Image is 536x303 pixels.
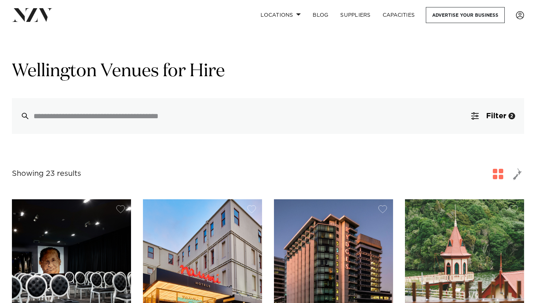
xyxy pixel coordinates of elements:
div: Showing 23 results [12,168,81,180]
a: Locations [255,7,307,23]
a: Advertise your business [426,7,505,23]
h1: Wellington Venues for Hire [12,60,524,83]
a: Capacities [377,7,421,23]
div: 2 [508,113,515,119]
span: Filter [486,112,506,120]
button: Filter2 [462,98,524,134]
a: BLOG [307,7,334,23]
a: SUPPLIERS [334,7,376,23]
img: nzv-logo.png [12,8,52,22]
